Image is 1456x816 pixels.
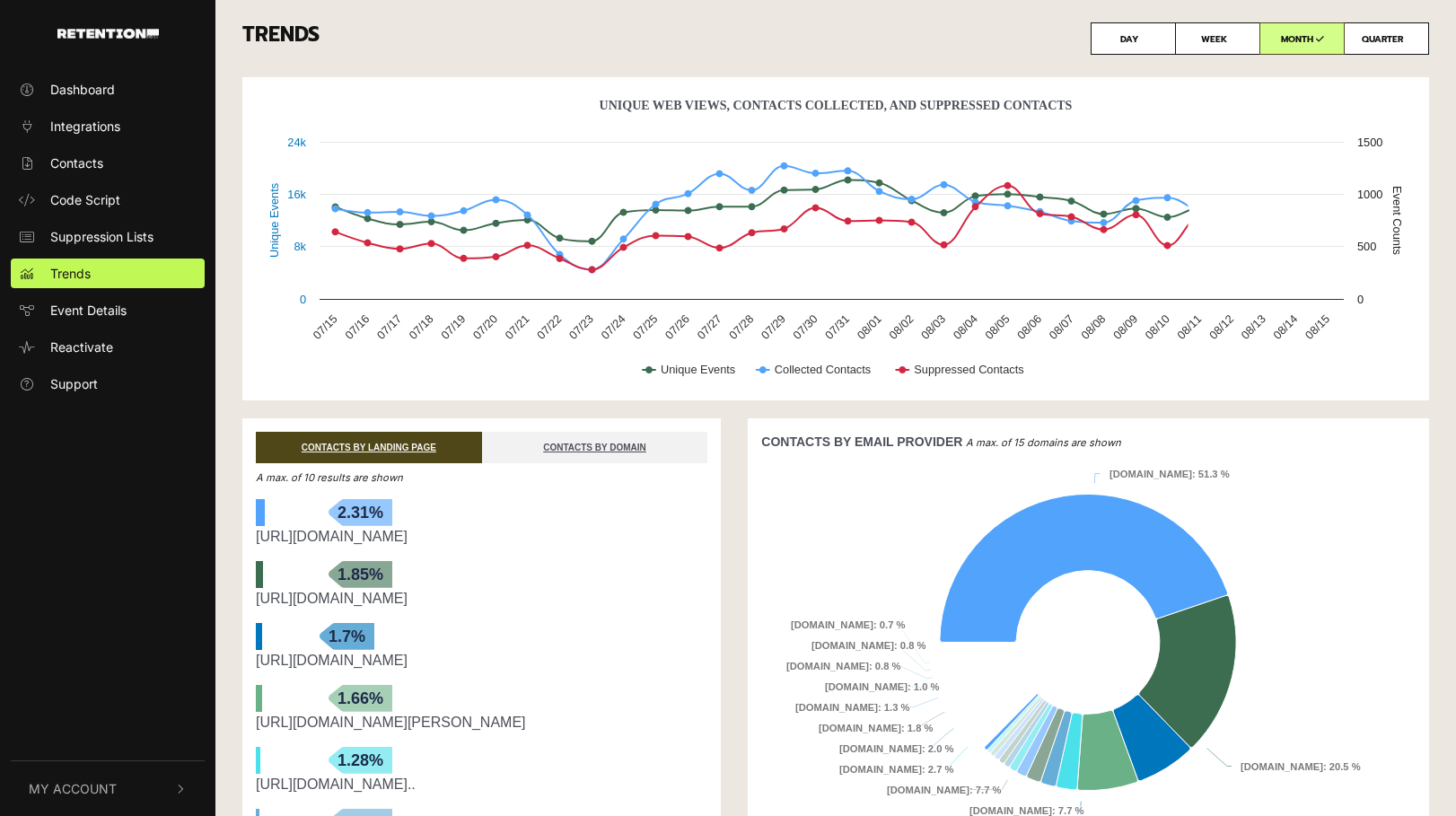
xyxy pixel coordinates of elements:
[268,183,281,258] text: Unique Events
[839,764,953,775] text: : 2.7 %
[50,264,91,283] span: Trends
[256,712,707,733] div: https://corkcicle.com/products/harry-potter-cruiser
[320,623,374,650] span: 1.7%
[502,312,531,342] text: 07/21
[329,561,392,588] span: 1.85%
[256,91,1416,396] svg: Unique Web Views, Contacts Collected, And Suppressed Contacts
[1175,22,1260,55] label: WEEK
[598,312,627,342] text: 07/24
[256,588,707,610] div: https://corkcicle.com/collections/canteens
[1357,188,1382,201] text: 1000
[256,653,408,668] a: [URL][DOMAIN_NAME]
[969,805,1052,816] tspan: [DOMAIN_NAME]
[855,312,884,342] text: 08/01
[1241,761,1323,772] tspan: [DOMAIN_NAME]
[11,148,205,178] a: Contacts
[811,640,894,651] tspan: [DOMAIN_NAME]
[791,619,873,630] tspan: [DOMAIN_NAME]
[470,312,500,342] text: 07/20
[1047,312,1076,342] text: 08/07
[761,434,962,449] strong: CONTACTS BY EMAIL PROVIDER
[29,779,117,798] span: My Account
[256,529,408,544] a: [URL][DOMAIN_NAME]
[11,222,205,251] a: Suppression Lists
[329,499,392,526] span: 2.31%
[786,661,869,671] tspan: [DOMAIN_NAME]
[50,154,103,172] span: Contacts
[914,363,1023,376] text: Suppressed Contacts
[50,190,120,209] span: Code Script
[811,640,925,651] text: : 0.8 %
[50,117,120,136] span: Integrations
[839,743,953,754] text: : 2.0 %
[1110,312,1140,342] text: 08/09
[819,723,933,733] text: : 1.8 %
[1091,22,1176,55] label: DAY
[1014,312,1044,342] text: 08/06
[1357,240,1376,253] text: 500
[786,661,900,671] text: : 0.8 %
[1344,22,1429,55] label: QUARTER
[1390,186,1404,255] text: Event Counts
[256,650,707,671] div: https://corkcicle.com/products/cold-cup
[1241,761,1361,772] text: : 20.5 %
[566,312,596,342] text: 07/23
[822,312,852,342] text: 07/31
[300,293,306,306] text: 0
[1357,136,1382,149] text: 1500
[256,526,707,548] div: https://corkcicle.com/search
[256,774,707,795] div: https://corkcicle.com/web-pixels@73b305c4w82c1918fpb7086179m603a4010/search
[256,432,482,463] a: CONTACTS BY LANDING PAGE
[969,805,1083,816] text: : 7.7 %
[534,312,564,342] text: 07/22
[11,761,205,816] button: My Account
[438,312,468,342] text: 07/19
[819,723,901,733] tspan: [DOMAIN_NAME]
[11,185,205,215] a: Code Script
[406,312,435,342] text: 07/18
[256,591,408,606] a: [URL][DOMAIN_NAME]
[50,338,113,356] span: Reactivate
[242,22,1429,55] h3: TRENDS
[982,312,1012,342] text: 08/05
[256,715,526,730] a: [URL][DOMAIN_NAME][PERSON_NAME]
[694,312,724,342] text: 07/27
[1110,469,1230,479] text: : 51.3 %
[1303,312,1332,342] text: 08/15
[374,312,404,342] text: 07/17
[287,188,306,201] text: 16k
[50,80,115,99] span: Dashboard
[329,685,392,712] span: 1.66%
[11,369,205,399] a: Support
[886,312,916,342] text: 08/02
[256,471,403,484] em: A max. of 10 results are shown
[759,312,788,342] text: 07/29
[951,312,980,342] text: 08/04
[661,363,735,376] text: Unique Events
[966,436,1121,449] em: A max. of 15 domains are shown
[825,681,939,692] text: : 1.0 %
[791,619,905,630] text: : 0.7 %
[50,227,153,246] span: Suppression Lists
[342,312,372,342] text: 07/16
[839,743,922,754] tspan: [DOMAIN_NAME]
[795,702,878,713] tspan: [DOMAIN_NAME]
[57,29,159,39] img: Retention.com
[11,111,205,141] a: Integrations
[1357,293,1364,306] text: 0
[775,363,871,376] text: Collected Contacts
[311,312,340,342] text: 07/15
[11,332,205,362] a: Reactivate
[1078,312,1108,342] text: 08/08
[887,785,1001,795] text: : 7.7 %
[825,681,908,692] tspan: [DOMAIN_NAME]
[887,785,969,795] tspan: [DOMAIN_NAME]
[790,312,820,342] text: 07/30
[600,99,1073,112] text: Unique Web Views, Contacts Collected, And Suppressed Contacts
[1270,312,1300,342] text: 08/14
[1110,469,1192,479] tspan: [DOMAIN_NAME]
[256,777,416,792] a: [URL][DOMAIN_NAME]..
[11,75,205,104] a: Dashboard
[1143,312,1172,342] text: 08/10
[839,764,922,775] tspan: [DOMAIN_NAME]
